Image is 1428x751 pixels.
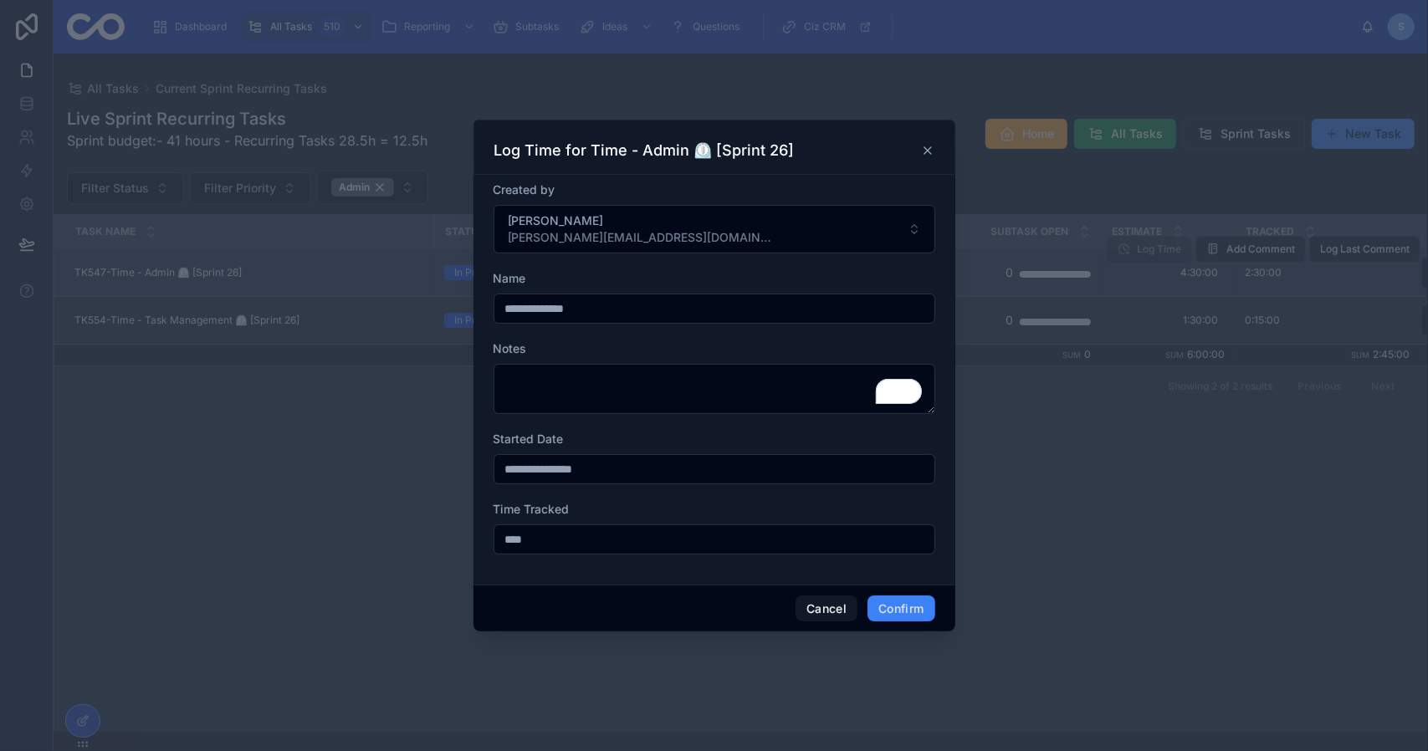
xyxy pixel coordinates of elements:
[494,364,935,414] textarea: To enrich screen reader interactions, please activate Accessibility in Grammarly extension settings
[494,205,935,253] button: Select Button
[494,502,570,516] span: Time Tracked
[494,432,564,446] span: Started Date
[494,140,795,161] h3: Log Time for Time - Admin ⏲️ [Sprint 26]
[508,229,775,246] span: [PERSON_NAME][EMAIL_ADDRESS][DOMAIN_NAME]
[494,341,527,355] span: Notes
[494,271,526,285] span: Name
[508,212,775,229] span: [PERSON_NAME]
[796,595,857,622] button: Cancel
[868,595,934,622] button: Confirm
[494,182,555,197] span: Created by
